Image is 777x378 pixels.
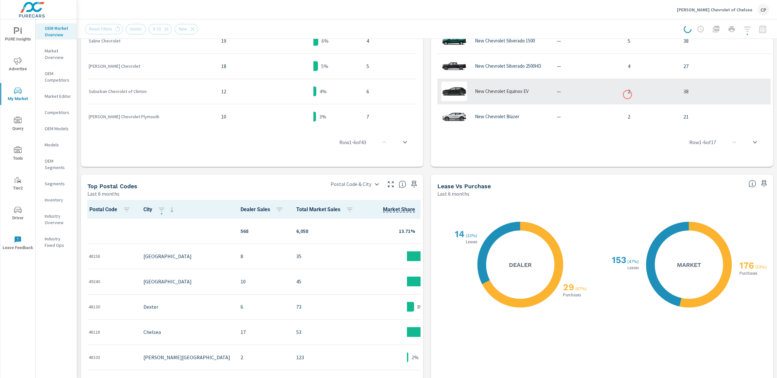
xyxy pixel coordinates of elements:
div: Inventory [36,195,77,205]
p: 73 [296,303,356,311]
p: 2% [411,353,419,361]
div: OEM Market Overview [36,23,77,40]
p: 2 [628,87,673,95]
p: Competitors [45,109,72,116]
p: New Chevrolet Silverado 2500HD [475,63,541,69]
span: Save this to your personalized report [759,178,769,189]
span: City [143,206,176,213]
p: — [557,62,617,70]
p: 6% [321,37,329,45]
p: — [557,113,617,120]
p: OEM Models [45,125,72,132]
p: Industry Fixed Ops [45,235,72,248]
p: [GEOGRAPHIC_DATA] [143,278,230,285]
p: Row 1 - 6 of 43 [339,138,366,146]
img: glamour [441,31,467,51]
button: scroll to bottom [747,134,763,150]
p: 6 [241,303,286,311]
p: New Chevrolet Equinox EV [475,88,529,94]
div: OEM Models [36,124,77,133]
p: Saline Chevrolet [89,38,211,44]
img: glamour [441,82,467,101]
p: Industry Overview [45,213,72,226]
p: [PERSON_NAME] Chevrolet [89,63,211,69]
p: 27 [683,62,743,70]
p: 5% [321,62,328,70]
p: 568 [241,227,286,235]
button: Make Fullscreen [386,179,396,189]
span: PURE Insights [2,27,33,43]
div: Postal Code & City [327,178,383,190]
p: 4 [628,62,673,70]
p: ( 33% ) [466,233,479,238]
p: Leases [465,240,479,244]
h5: Dealer [509,261,532,269]
p: 10 [221,113,260,120]
p: 21 [683,113,743,120]
p: Inventory [45,197,72,203]
span: Query [2,117,33,132]
p: 53 [296,328,356,336]
div: Competitors [36,108,77,117]
p: — [557,37,617,45]
p: OEM Market Overview [45,25,72,38]
p: ( 47% ) [627,258,640,264]
p: Models [45,142,72,148]
p: New Chevrolet Blazer [475,114,519,120]
p: Segments [45,180,72,187]
span: Total Market Sales [296,206,356,213]
img: glamour [441,107,467,126]
p: Suburban Chevrolet of Clinton [89,88,211,95]
p: 6 [366,87,415,95]
p: Purchases [738,271,759,275]
p: 49240 [89,278,133,285]
p: 8 [241,252,286,260]
p: Market Overview [45,48,72,61]
p: 45 [296,278,356,285]
h2: 153 [611,255,626,265]
p: — [557,87,617,95]
p: 17 [241,328,286,336]
p: 35 [296,252,356,260]
p: [PERSON_NAME] Chevrolet Plymouth [89,113,211,120]
p: 4% [320,87,327,95]
p: 5 [366,62,415,70]
div: Models [36,140,77,150]
h5: Lease vs Purchase [437,183,491,189]
p: Purchases [562,293,582,297]
span: Postal Code [89,206,133,213]
div: Industry Fixed Ops [36,234,77,250]
span: Tools [2,146,33,162]
span: Understand how shoppers are deciding to purchase vehicles. Sales data is based off market registr... [749,180,756,188]
p: Chelsea [143,328,230,336]
img: glamour [441,56,467,76]
button: scroll to bottom [397,134,413,150]
span: My Market [2,87,33,103]
p: Row 1 - 6 of 17 [689,138,716,146]
p: 8% [417,303,424,311]
span: Leave Feedback [2,236,33,252]
p: [PERSON_NAME] Chevrolet of Chelsea [677,7,752,13]
h5: Top Postal Codes [87,183,137,189]
p: ( 53% ) [755,264,768,270]
p: 38 [683,37,743,45]
div: OEM Competitors [36,69,77,85]
p: 123 [296,353,356,361]
div: Market Overview [36,46,77,62]
p: 48130 [89,304,133,310]
h2: 29 [562,282,574,292]
p: 48158 [89,253,133,259]
p: 3% [319,113,326,120]
span: Dealer Sales [241,206,286,213]
p: 12 [221,87,260,95]
p: [GEOGRAPHIC_DATA] [143,252,230,260]
p: Market Editor [45,93,72,99]
h2: 14 [454,229,465,239]
p: 48118 [89,329,133,335]
span: Top Postal Codes shows you how you rank, in terms of sales, to other dealerships in your market. ... [399,180,406,188]
p: 18 [221,62,260,70]
h5: Market [677,261,701,269]
p: OEM Competitors [45,70,72,83]
p: 10 [241,278,286,285]
span: Postal Code Sales / Total Market Sales. [Market = within dealer PMA (or 60 miles if no PMA is def... [383,206,415,213]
